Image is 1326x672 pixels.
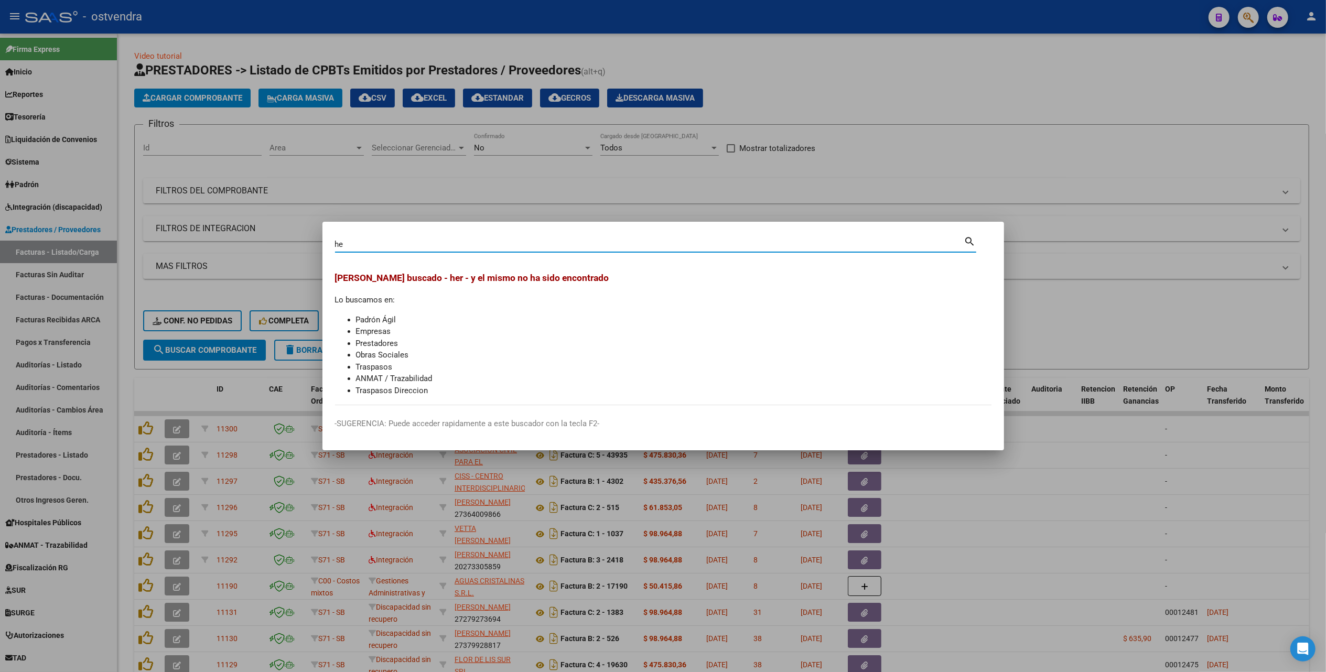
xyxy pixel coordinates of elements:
li: Padrón Ágil [356,314,991,326]
div: Lo buscamos en: [335,271,991,396]
mat-icon: search [964,234,976,247]
span: [PERSON_NAME] buscado - her - y el mismo no ha sido encontrado [335,273,609,283]
li: Obras Sociales [356,349,991,361]
li: Traspasos Direccion [356,385,991,397]
li: Traspasos [356,361,991,373]
p: -SUGERENCIA: Puede acceder rapidamente a este buscador con la tecla F2- [335,418,991,430]
div: Open Intercom Messenger [1290,636,1316,662]
li: Empresas [356,326,991,338]
li: Prestadores [356,338,991,350]
li: ANMAT / Trazabilidad [356,373,991,385]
